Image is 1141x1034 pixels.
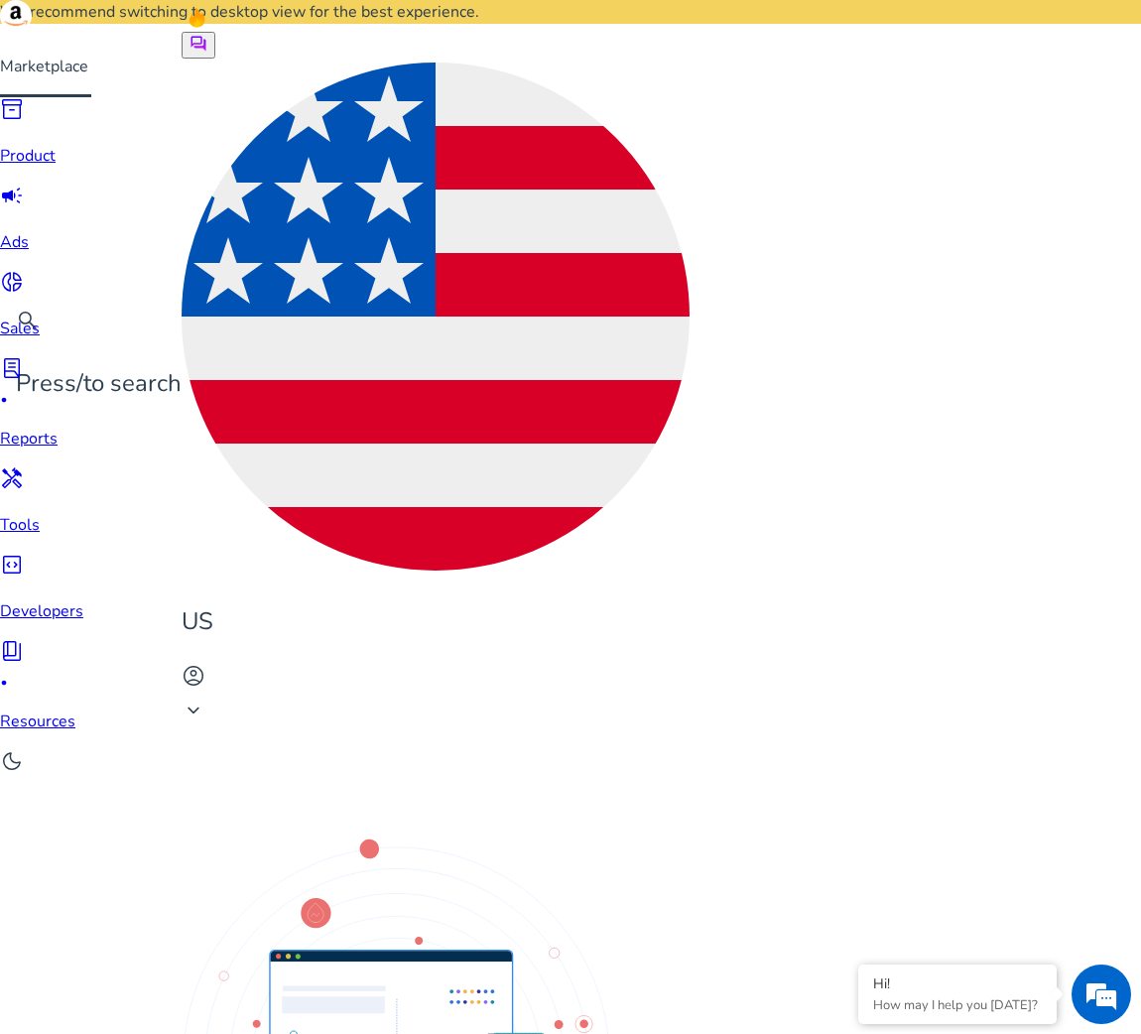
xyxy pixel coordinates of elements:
p: US [182,604,690,639]
p: Press to search [16,366,182,401]
img: us.svg [182,63,690,571]
div: Hi! [873,974,1042,993]
span: account_circle [182,664,205,688]
p: How may I help you today? [873,996,1042,1014]
span: keyboard_arrow_down [182,699,205,722]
